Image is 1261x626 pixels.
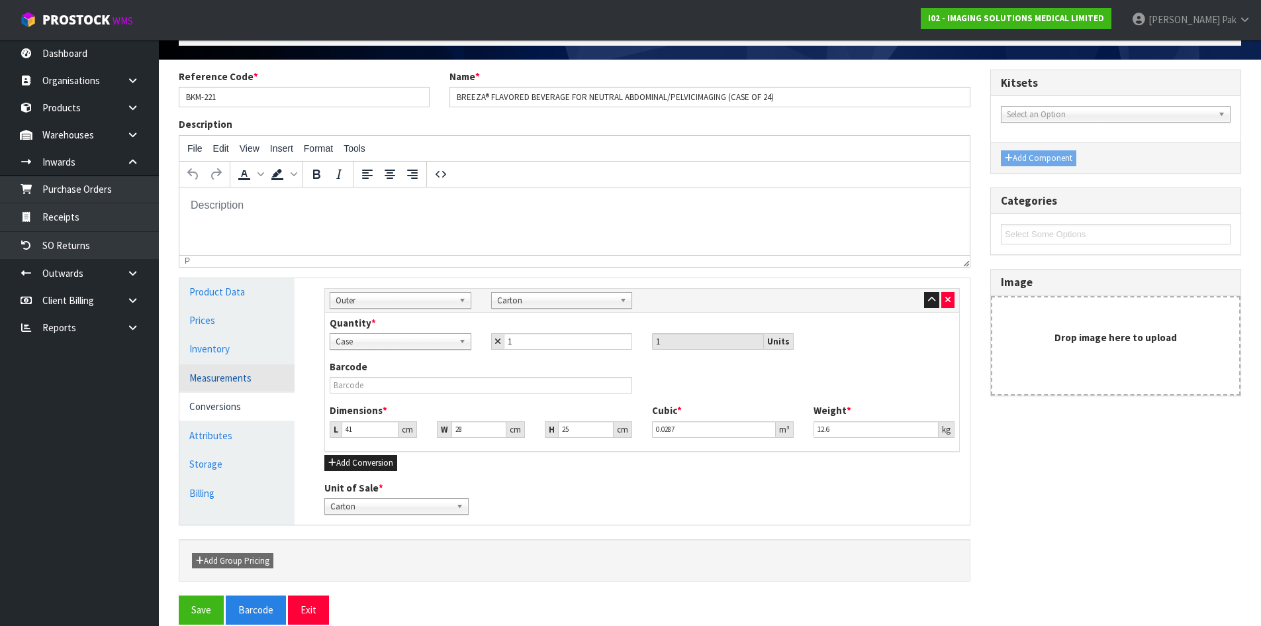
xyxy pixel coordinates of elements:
div: Background color [266,163,299,185]
span: View [240,143,259,154]
a: Billing [179,480,295,507]
label: Cubic [652,403,682,417]
div: cm [614,421,632,438]
input: Child Qty [504,333,633,350]
strong: H [549,424,555,435]
h3: Kitsets [1001,77,1231,89]
a: I02 - IMAGING SOLUTIONS MEDICAL LIMITED [921,8,1111,29]
input: Weight [814,421,939,438]
a: Measurements [179,364,295,391]
h3: Categories [1001,195,1231,207]
div: kg [939,421,955,438]
button: Save [179,596,224,624]
button: Exit [288,596,329,624]
button: Source code [430,163,452,185]
label: Unit of Sale [324,481,383,495]
button: Italic [328,163,350,185]
label: Barcode [330,360,367,374]
strong: I02 - IMAGING SOLUTIONS MEDICAL LIMITED [928,13,1104,24]
input: Name [449,87,971,107]
div: p [185,256,190,266]
span: Carton [330,499,451,515]
strong: Drop image here to upload [1054,331,1177,344]
button: Barcode [226,596,286,624]
span: Pak [1222,13,1237,26]
h3: Image [1001,276,1231,289]
button: Align right [401,163,424,185]
div: cm [398,421,417,438]
input: Height [558,421,614,438]
label: Reference Code [179,70,258,83]
img: cube-alt.png [20,11,36,28]
input: Length [342,421,398,438]
button: Add Group Pricing [192,553,273,569]
span: File [187,143,203,154]
button: Add Conversion [324,455,397,471]
input: Width [451,421,506,438]
label: Weight [814,403,851,417]
span: Insert [270,143,293,154]
input: Cubic [652,421,776,438]
button: Redo [205,163,227,185]
button: Bold [305,163,328,185]
span: Format [304,143,333,154]
a: Attributes [179,422,295,449]
span: Tools [344,143,365,154]
label: Dimensions [330,403,387,417]
span: Edit [213,143,229,154]
button: Align left [356,163,379,185]
small: WMS [113,15,133,27]
a: Storage [179,450,295,478]
label: Description [179,117,232,131]
span: Outer [336,293,453,309]
label: Quantity [330,316,376,330]
button: Align center [379,163,401,185]
a: Conversions [179,393,295,420]
a: Inventory [179,335,295,362]
label: Name [449,70,480,83]
div: m³ [776,421,794,438]
strong: L [334,424,338,435]
strong: W [441,424,448,435]
a: Product Data [179,278,295,305]
span: Case [336,334,453,350]
div: Text color [233,163,266,185]
a: Prices [179,307,295,334]
input: Barcode [330,377,632,393]
span: Select an Option [1007,107,1213,123]
span: Carton [497,293,615,309]
span: [PERSON_NAME] [1148,13,1220,26]
strong: Units [767,336,790,347]
iframe: Rich Text Area. Press ALT-0 for help. [179,187,970,255]
button: Add Component [1001,150,1076,166]
div: cm [506,421,525,438]
input: Reference Code [179,87,430,107]
span: ProStock [42,11,110,28]
button: Undo [182,163,205,185]
input: Unit Qty [652,333,764,350]
div: Resize [959,256,970,267]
